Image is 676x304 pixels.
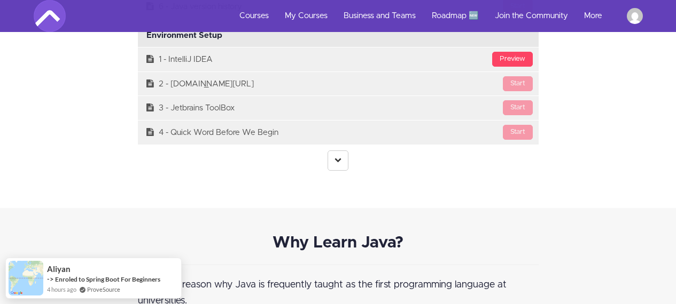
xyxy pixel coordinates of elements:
[503,100,533,115] div: Start
[503,125,533,140] div: Start
[47,265,71,274] span: Aliyan
[138,72,539,96] a: Start2 - [DOMAIN_NAME][URL]
[138,96,539,120] a: Start3 - Jetbrains ToolBox
[47,285,76,294] span: 4 hours ago
[87,285,120,294] a: ProveSource
[138,121,539,145] a: Start4 - Quick Word Before We Begin
[627,8,643,24] img: mohamed.elazazyahmed@gmail.com
[492,52,533,67] div: Preview
[138,47,539,71] a: Preview1 - IntelliJ IDEA
[503,76,533,91] div: Start
[47,275,54,283] span: ->
[9,261,43,295] img: provesource social proof notification image
[138,25,539,47] div: Environment Setup
[55,275,160,283] a: Enroled to Spring Boot For Beginners
[273,235,403,251] strong: Why Learn Java?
